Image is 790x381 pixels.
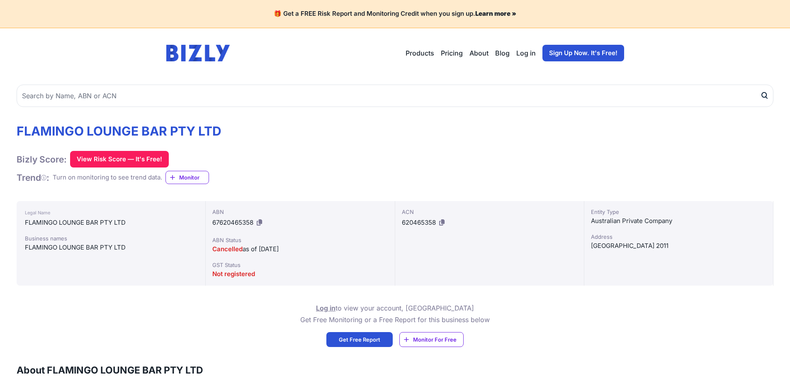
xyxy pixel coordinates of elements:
[475,10,516,17] a: Learn more »
[212,245,243,253] span: Cancelled
[469,48,489,58] a: About
[406,48,434,58] button: Products
[25,208,197,218] div: Legal Name
[17,124,221,138] h1: FLAMINGO LOUNGE BAR PTY LTD
[212,244,388,254] div: as of [DATE]
[339,335,380,344] span: Get Free Report
[591,216,766,226] div: Australian Private Company
[10,10,780,18] h4: 🎁 Get a FREE Risk Report and Monitoring Credit when you sign up.
[212,208,388,216] div: ABN
[17,364,773,377] h3: About FLAMINGO LOUNGE BAR PTY LTD
[212,270,255,278] span: Not registered
[17,172,49,183] h1: Trend :
[413,335,457,344] span: Monitor For Free
[179,173,209,182] span: Monitor
[591,233,766,241] div: Address
[516,48,536,58] a: Log in
[542,45,624,61] a: Sign Up Now. It's Free!
[326,332,393,347] a: Get Free Report
[165,171,209,184] a: Monitor
[441,48,463,58] a: Pricing
[53,173,162,182] div: Turn on monitoring to see trend data.
[212,261,388,269] div: GST Status
[25,234,197,243] div: Business names
[399,332,464,347] a: Monitor For Free
[402,218,436,226] span: 620465358
[316,304,335,312] a: Log in
[17,85,773,107] input: Search by Name, ABN or ACN
[212,218,253,226] span: 67620465358
[591,208,766,216] div: Entity Type
[300,302,490,325] p: to view your account, [GEOGRAPHIC_DATA] Get Free Monitoring or a Free Report for this business below
[70,151,169,167] button: View Risk Score — It's Free!
[17,154,67,165] h1: Bizly Score:
[402,208,577,216] div: ACN
[212,236,388,244] div: ABN Status
[495,48,510,58] a: Blog
[25,243,197,252] div: FLAMINGO LOUNGE BAR PTY LTD
[25,218,197,228] div: FLAMINGO LOUNGE BAR PTY LTD
[591,241,766,251] div: [GEOGRAPHIC_DATA] 2011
